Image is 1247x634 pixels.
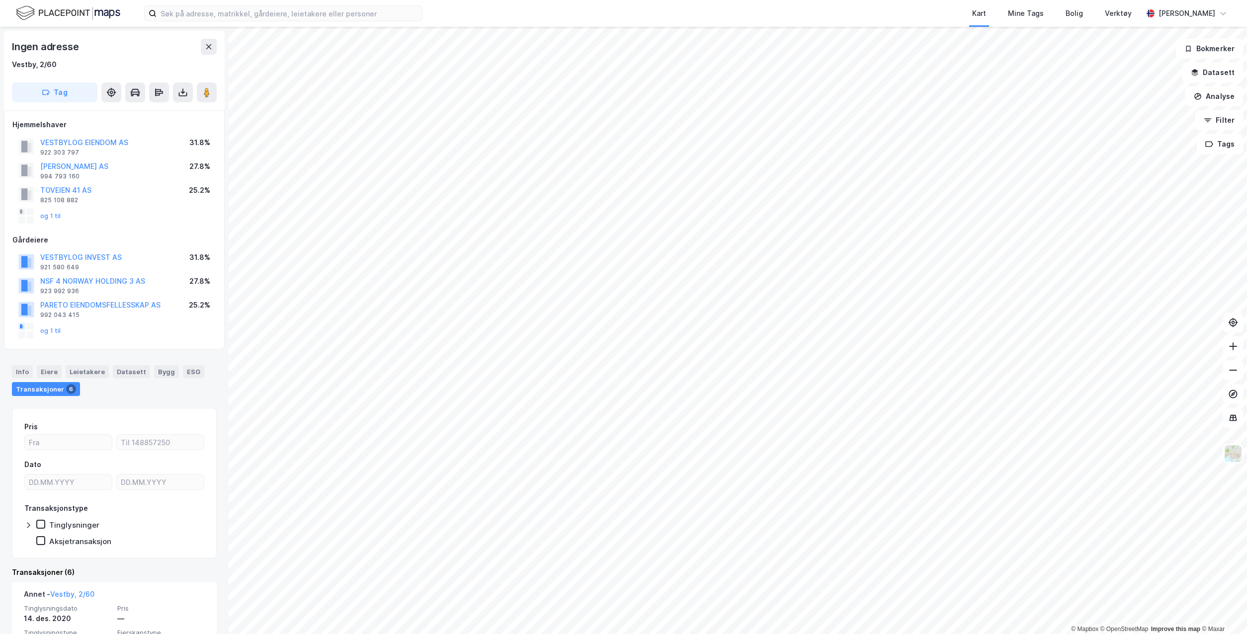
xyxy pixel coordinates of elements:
[49,520,99,530] div: Tinglysninger
[12,82,97,102] button: Tag
[12,59,57,71] div: Vestby, 2/60
[1224,444,1243,463] img: Z
[1151,626,1200,633] a: Improve this map
[66,365,109,378] div: Leietakere
[40,172,80,180] div: 994 793 160
[16,4,120,22] img: logo.f888ab2527a4732fd821a326f86c7f29.svg
[24,502,88,514] div: Transaksjonstype
[189,184,210,196] div: 25.2%
[1105,7,1132,19] div: Verktøy
[50,590,94,598] a: Vestby, 2/60
[157,6,422,21] input: Søk på adresse, matrikkel, gårdeiere, leietakere eller personer
[117,613,205,625] div: —
[40,311,80,319] div: 992 043 415
[1182,63,1243,82] button: Datasett
[49,537,111,546] div: Aksjetransaksjon
[12,382,80,396] div: Transaksjoner
[113,365,150,378] div: Datasett
[37,365,62,378] div: Eiere
[189,275,210,287] div: 27.8%
[1176,39,1243,59] button: Bokmerker
[24,421,38,433] div: Pris
[1195,110,1243,130] button: Filter
[189,299,210,311] div: 25.2%
[24,588,94,604] div: Annet -
[24,459,41,471] div: Dato
[12,119,216,131] div: Hjemmelshaver
[24,604,111,613] span: Tinglysningsdato
[40,287,79,295] div: 923 992 936
[1197,134,1243,154] button: Tags
[1159,7,1215,19] div: [PERSON_NAME]
[24,613,111,625] div: 14. des. 2020
[1197,586,1247,634] iframe: Chat Widget
[12,365,33,378] div: Info
[66,384,76,394] div: 6
[12,234,216,246] div: Gårdeiere
[12,566,217,578] div: Transaksjoner (6)
[1008,7,1044,19] div: Mine Tags
[12,39,81,55] div: Ingen adresse
[189,251,210,263] div: 31.8%
[1066,7,1083,19] div: Bolig
[1071,626,1098,633] a: Mapbox
[154,365,179,378] div: Bygg
[25,475,112,489] input: DD.MM.YYYY
[117,475,204,489] input: DD.MM.YYYY
[189,160,210,172] div: 27.8%
[1100,626,1149,633] a: OpenStreetMap
[189,137,210,149] div: 31.8%
[183,365,204,378] div: ESG
[972,7,986,19] div: Kart
[25,435,112,450] input: Fra
[40,263,79,271] div: 921 580 649
[117,604,205,613] span: Pris
[117,435,204,450] input: Til 148857250
[40,149,79,157] div: 922 303 797
[40,196,78,204] div: 825 108 882
[1185,86,1243,106] button: Analyse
